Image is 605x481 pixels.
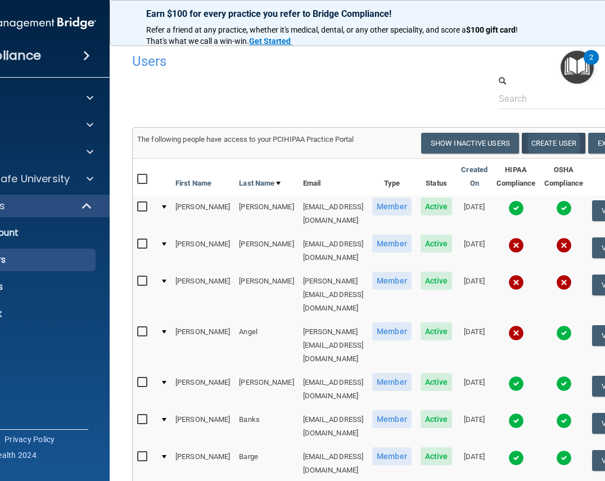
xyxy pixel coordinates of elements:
td: [DATE] [457,371,492,408]
a: Get Started [249,37,292,46]
td: [PERSON_NAME] [171,269,234,320]
td: [PERSON_NAME] [171,320,234,371]
span: Member [372,272,412,290]
div: 2 [589,57,593,72]
td: [PERSON_NAME] [171,232,234,269]
th: Status [416,159,457,195]
td: [PERSON_NAME] [234,232,298,269]
td: [PERSON_NAME] [234,269,298,320]
td: [DATE] [457,408,492,445]
td: [PERSON_NAME] [234,195,298,232]
th: OSHA Compliance [540,159,588,195]
p: Earn $100 for every practice you refer to Bridge Compliance! [146,8,529,19]
span: Active [421,197,453,215]
img: cross.ca9f0e7f.svg [508,325,524,341]
span: Active [421,447,453,465]
span: The following people have access to your PCIHIPAA Practice Portal [137,135,354,143]
span: Member [372,197,412,215]
td: [EMAIL_ADDRESS][DOMAIN_NAME] [299,232,368,269]
td: [DATE] [457,195,492,232]
img: tick.e7d51cea.svg [508,413,524,429]
img: cross.ca9f0e7f.svg [556,237,572,253]
a: Created On [461,163,487,190]
span: Refer a friend at any practice, whether it's medical, dental, or any other speciality, and score a [146,25,466,34]
img: tick.e7d51cea.svg [508,376,524,392]
strong: Get Started [249,37,291,46]
span: ! That's what we call a win-win. [146,25,520,46]
button: Create User [522,133,585,154]
a: Last Name [239,177,281,190]
td: [DATE] [457,232,492,269]
td: [PERSON_NAME] [171,408,234,445]
span: Member [372,447,412,465]
img: cross.ca9f0e7f.svg [508,237,524,253]
th: HIPAA Compliance [492,159,540,195]
td: [DATE] [457,320,492,371]
td: Banks [234,408,298,445]
img: cross.ca9f0e7f.svg [508,275,524,290]
img: tick.e7d51cea.svg [556,200,572,216]
td: [PERSON_NAME][EMAIL_ADDRESS][DOMAIN_NAME] [299,320,368,371]
img: tick.e7d51cea.svg [556,325,572,341]
a: Privacy Policy [4,434,55,445]
img: tick.e7d51cea.svg [508,200,524,216]
span: Active [421,373,453,391]
img: tick.e7d51cea.svg [556,413,572,429]
span: Active [421,322,453,340]
span: Member [372,410,412,428]
span: Member [372,373,412,391]
img: tick.e7d51cea.svg [556,376,572,392]
td: [PERSON_NAME][EMAIL_ADDRESS][DOMAIN_NAME] [299,269,368,320]
img: tick.e7d51cea.svg [556,450,572,466]
td: [DATE] [457,269,492,320]
a: First Name [175,177,211,190]
img: cross.ca9f0e7f.svg [556,275,572,290]
td: Angel [234,320,298,371]
h4: Users [132,54,429,69]
th: Email [299,159,368,195]
td: [PERSON_NAME] [234,371,298,408]
td: [PERSON_NAME] [171,371,234,408]
span: Active [421,235,453,253]
span: Member [372,235,412,253]
td: [EMAIL_ADDRESS][DOMAIN_NAME] [299,371,368,408]
strong: $100 gift card [466,25,516,34]
span: Member [372,322,412,340]
td: [EMAIL_ADDRESS][DOMAIN_NAME] [299,408,368,445]
td: [EMAIL_ADDRESS][DOMAIN_NAME] [299,195,368,232]
img: tick.e7d51cea.svg [508,450,524,466]
button: Open Resource Center, 2 new notifications [561,51,594,84]
td: [PERSON_NAME] [171,195,234,232]
span: Active [421,410,453,428]
button: Show Inactive Users [421,133,519,154]
th: Type [368,159,416,195]
span: Active [421,272,453,290]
